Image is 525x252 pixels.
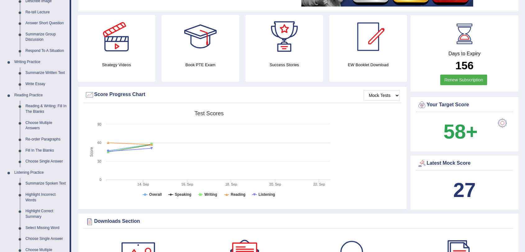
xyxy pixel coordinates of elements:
[23,222,70,234] a: Select Missing Word
[99,178,101,181] text: 0
[23,145,70,156] a: Fill In The Blanks
[417,159,512,168] div: Latest Mock Score
[245,62,323,68] h4: Success Stories
[417,100,512,110] div: Your Target Score
[85,217,512,226] div: Downloads Section
[194,110,224,117] tspan: Test scores
[23,233,70,245] a: Choose Single Answer
[258,192,275,197] tspan: Listening
[175,192,191,197] tspan: Speaking
[455,59,473,71] b: 156
[23,29,70,45] a: Summarize Group Discussion
[89,147,94,157] tspan: Score
[269,182,281,186] tspan: 20. Sep
[181,182,193,186] tspan: 16. Sep
[453,179,476,201] b: 27
[137,182,149,186] tspan: 14. Sep
[23,134,70,145] a: Re-order Paragraphs
[23,45,70,57] a: Respond To A Situation
[98,159,101,163] text: 30
[23,156,70,167] a: Choose Single Answer
[98,141,101,144] text: 60
[11,90,70,101] a: Reading Practice
[98,122,101,126] text: 90
[149,192,162,197] tspan: Overall
[23,7,70,18] a: Re-tell Lecture
[23,189,70,206] a: Highlight Incorrect Words
[417,51,512,57] h4: Days to Expiry
[23,117,70,134] a: Choose Multiple Answers
[23,206,70,222] a: Highlight Correct Summary
[85,90,400,99] div: Score Progress Chart
[162,62,239,68] h4: Book PTE Exam
[443,120,477,143] b: 58+
[231,192,245,197] tspan: Reading
[329,62,407,68] h4: EW Booklet Download
[313,182,325,186] tspan: 22. Sep
[204,192,217,197] tspan: Writing
[225,182,237,186] tspan: 18. Sep
[23,101,70,117] a: Reading & Writing: Fill In The Blanks
[23,67,70,79] a: Summarize Written Text
[23,79,70,90] a: Write Essay
[23,178,70,189] a: Summarize Spoken Text
[23,18,70,29] a: Answer Short Question
[11,57,70,68] a: Writing Practice
[440,75,487,85] a: Renew Subscription
[11,167,70,178] a: Listening Practice
[78,62,155,68] h4: Strategy Videos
